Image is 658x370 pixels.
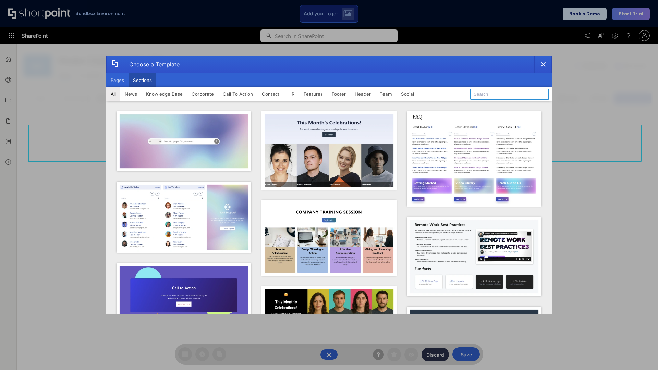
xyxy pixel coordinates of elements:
[327,87,350,101] button: Footer
[142,87,187,101] button: Knowledge Base
[375,87,397,101] button: Team
[106,87,120,101] button: All
[106,56,552,314] div: template selector
[106,73,129,87] button: Pages
[129,73,156,87] button: Sections
[397,87,418,101] button: Social
[470,89,549,100] input: Search
[284,87,299,101] button: HR
[187,87,218,101] button: Corporate
[120,87,142,101] button: News
[299,87,327,101] button: Features
[218,87,257,101] button: Call To Action
[257,87,284,101] button: Contact
[124,56,180,73] div: Choose a Template
[350,87,375,101] button: Header
[535,291,658,370] iframe: Chat Widget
